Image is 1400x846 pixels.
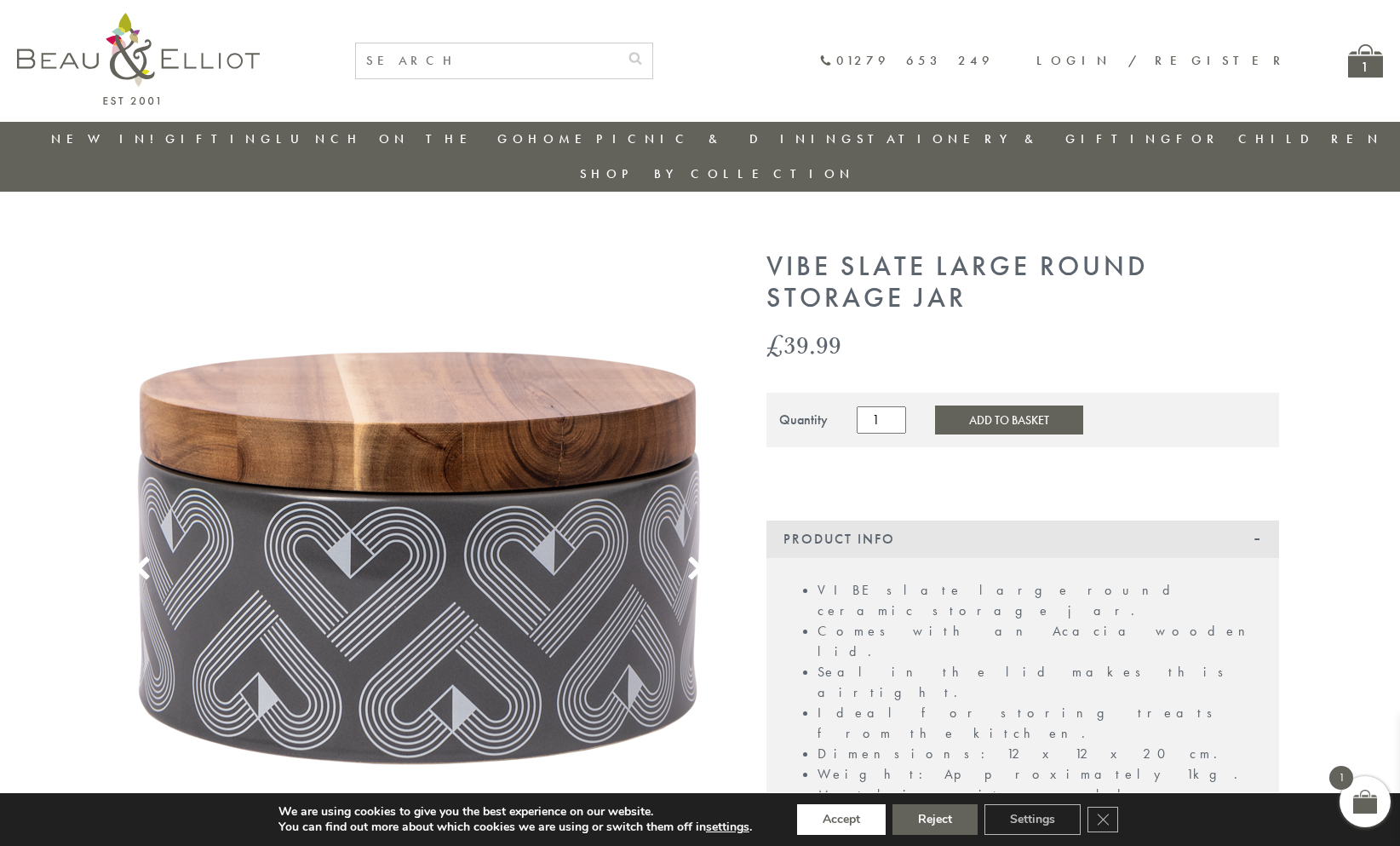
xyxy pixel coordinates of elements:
iframe: Secure express checkout frame [1024,458,1282,498]
input: SEARCH [356,43,618,78]
a: Login / Register [1036,52,1288,69]
button: Accept [797,804,886,835]
bdi: 39.99 [766,327,841,362]
button: Settings [984,804,1081,835]
button: Add to Basket [935,406,1083,435]
p: We are using cookies to give you the best experience on our website. [278,804,752,820]
a: Home [528,130,596,147]
button: Close GDPR Cookie Banner [1087,807,1118,832]
span: 1 [1329,766,1353,790]
li: Ideal for storing treats from the kitchen. [818,703,1262,744]
li: Weight: Approximately 1kg. [818,764,1262,785]
iframe: Secure express checkout frame [763,458,1022,498]
img: logo [17,13,260,105]
li: VIBE slate large round ceramic storage jar. [818,580,1262,621]
li: Comes with an Acacia wooden lid. [818,621,1262,662]
input: Product quantity [857,406,906,434]
a: For Children [1176,130,1383,147]
div: Product Info [766,521,1279,558]
a: 01279 653 249 [819,54,994,68]
h1: Vibe Slate Large Round Storage Jar [766,251,1279,314]
a: New in! [51,130,165,147]
button: Reject [892,804,978,835]
a: Lunch On The Go [276,130,528,147]
button: settings [706,820,749,835]
p: You can find out more about which cookies we are using or switch them off in . [278,820,752,835]
a: Picnic & Dining [596,130,857,147]
a: Stationery & Gifting [857,130,1176,147]
span: £ [766,327,783,362]
a: 1 [1348,44,1383,78]
li: Seal in the lid makes this airtight. [818,662,1262,703]
li: Matching items sold separately. [818,785,1262,826]
a: Shop by collection [580,165,855,182]
a: Gifting [165,130,276,147]
li: Dimensions: 12 x 12 x 20 cm. [818,744,1262,764]
div: Quantity [779,412,828,428]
